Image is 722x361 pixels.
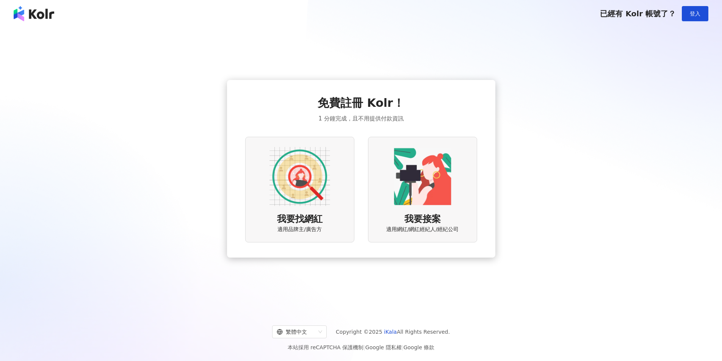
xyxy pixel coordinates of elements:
[392,146,453,207] img: KOL identity option
[363,344,365,350] span: |
[288,343,434,352] span: 本站採用 reCAPTCHA 保護機制
[365,344,402,350] a: Google 隱私權
[336,327,450,336] span: Copyright © 2025 All Rights Reserved.
[277,226,322,233] span: 適用品牌主/廣告方
[403,344,434,350] a: Google 條款
[600,9,676,18] span: 已經有 Kolr 帳號了？
[386,226,459,233] span: 適用網紅/網紅經紀人/經紀公司
[318,114,403,123] span: 1 分鐘完成，且不用提供付款資訊
[277,213,323,226] span: 我要找網紅
[384,329,397,335] a: iKala
[277,326,315,338] div: 繁體中文
[14,6,54,21] img: logo
[404,213,441,226] span: 我要接案
[682,6,708,21] button: 登入
[690,11,700,17] span: 登入
[269,146,330,207] img: AD identity option
[318,95,404,111] span: 免費註冊 Kolr！
[402,344,404,350] span: |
